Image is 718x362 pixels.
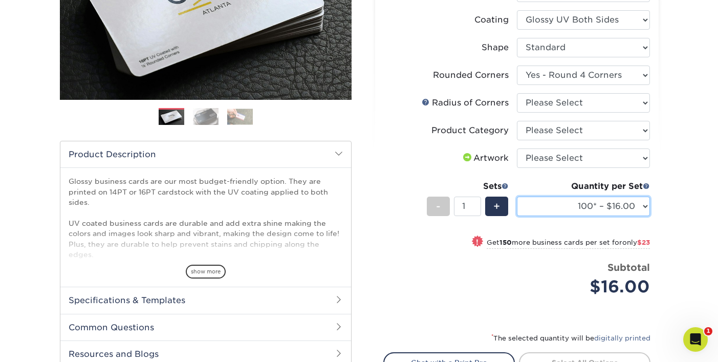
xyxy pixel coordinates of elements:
[493,199,500,214] span: +
[482,41,509,54] div: Shape
[227,109,253,124] img: Business Cards 03
[60,141,351,167] h2: Product Description
[594,334,650,342] a: digitally printed
[461,152,509,164] div: Artwork
[436,199,441,214] span: -
[193,108,219,125] img: Business Cards 02
[525,274,650,299] div: $16.00
[499,239,512,246] strong: 150
[491,334,650,342] small: The selected quantity will be
[637,239,650,246] span: $23
[60,287,351,313] h2: Specifications & Templates
[427,180,509,193] div: Sets
[607,262,650,273] strong: Subtotal
[60,314,351,340] h2: Common Questions
[474,14,509,26] div: Coating
[476,237,478,247] span: !
[622,239,650,246] span: only
[433,69,509,81] div: Rounded Corners
[487,239,650,249] small: Get more business cards per set for
[422,97,509,109] div: Radius of Corners
[69,176,343,312] p: Glossy business cards are our most budget-friendly option. They are printed on 14PT or 16PT cards...
[517,180,650,193] div: Quantity per Set
[683,327,708,352] iframe: Intercom live chat
[704,327,712,335] span: 1
[431,124,509,137] div: Product Category
[159,104,184,130] img: Business Cards 01
[186,265,226,279] span: show more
